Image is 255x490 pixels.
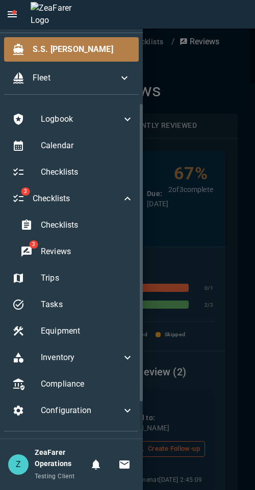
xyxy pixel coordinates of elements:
button: open drawer [2,4,22,24]
div: Calendar [4,133,142,158]
span: Testing Client [35,473,75,480]
button: Invitations [114,454,135,475]
span: Fleet [33,72,118,84]
div: 3Reviews [12,239,142,264]
button: Notifications [86,454,106,475]
div: S.S. [PERSON_NAME] [4,37,139,62]
span: 3 [21,187,30,196]
span: Compliance [41,378,134,390]
span: Inventory [41,351,121,364]
span: Equipment [41,325,134,337]
span: S.S. [PERSON_NAME] [33,43,131,56]
span: Configuration [41,404,121,417]
div: Tasks [4,292,142,317]
span: Tasks [41,298,134,311]
div: Logbook [4,107,142,131]
span: Logbook [41,113,121,125]
div: Z [8,454,29,475]
span: 3 [29,240,38,249]
h6: ZeaFarer Operations [35,447,86,470]
span: Checklists [41,166,134,178]
div: Checklists [4,160,142,184]
div: Inventory [4,345,142,370]
div: 3Checklists [4,186,142,211]
div: Equipment [4,319,142,343]
div: Compliance [4,372,142,396]
div: Configuration [4,398,142,423]
img: ZeaFarer Logo [31,2,92,26]
span: Reviews [41,246,134,258]
span: Calendar [41,140,134,152]
span: Trips [41,272,134,284]
div: Checklists [12,213,142,237]
span: Checklists [33,193,121,205]
span: Checklists [41,219,134,231]
div: Trips [4,266,142,290]
div: Fleet [4,66,139,90]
